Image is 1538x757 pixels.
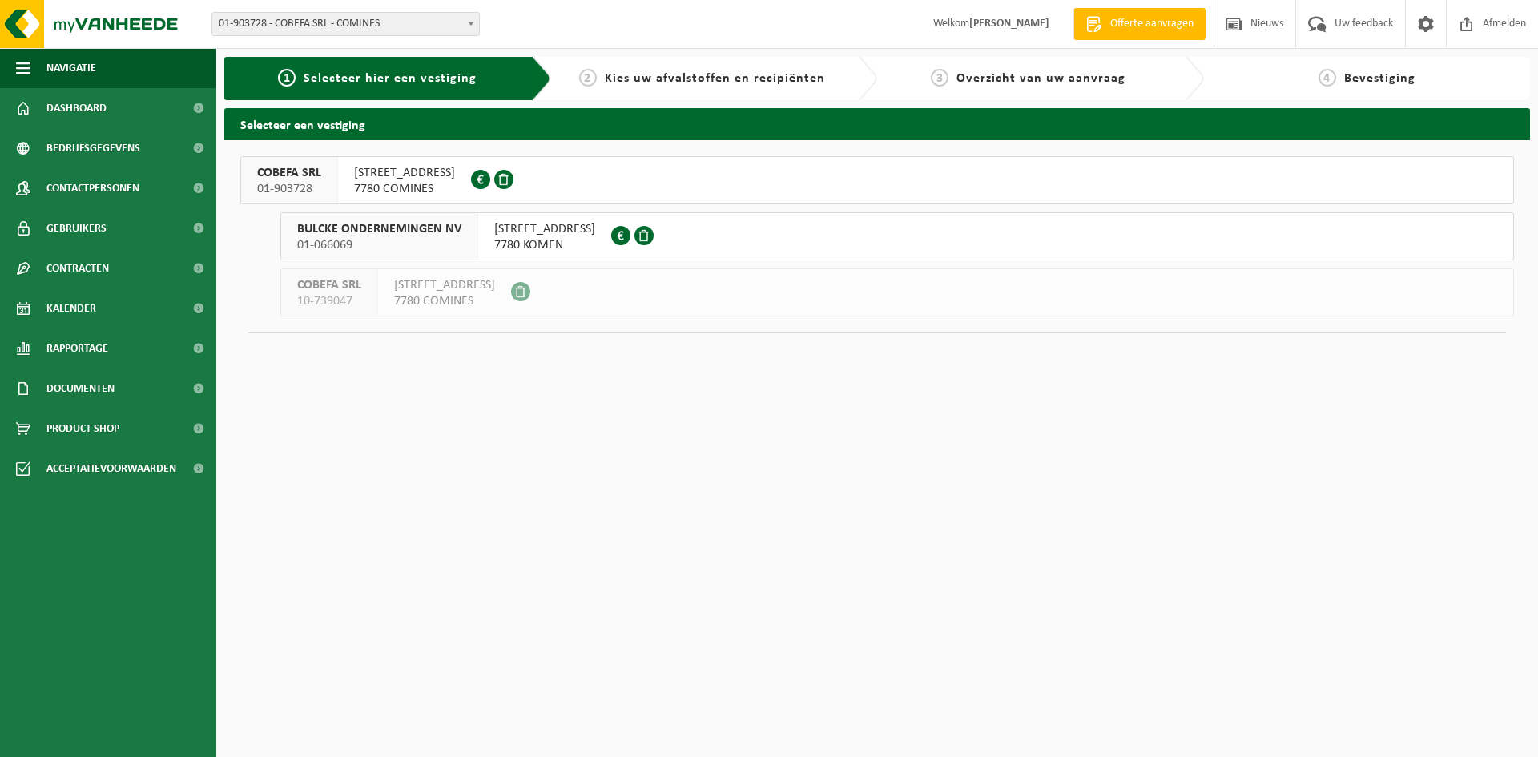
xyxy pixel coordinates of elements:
[494,237,595,253] span: 7780 KOMEN
[931,69,948,87] span: 3
[956,72,1125,85] span: Overzicht van uw aanvraag
[46,449,176,489] span: Acceptatievoorwaarden
[46,128,140,168] span: Bedrijfsgegevens
[297,277,361,293] span: COBEFA SRL
[354,165,455,181] span: [STREET_ADDRESS]
[605,72,825,85] span: Kies uw afvalstoffen en recipiënten
[257,181,321,197] span: 01-903728
[46,409,119,449] span: Product Shop
[394,277,495,293] span: [STREET_ADDRESS]
[46,88,107,128] span: Dashboard
[579,69,597,87] span: 2
[1344,72,1415,85] span: Bevestiging
[969,18,1049,30] strong: [PERSON_NAME]
[212,13,479,35] span: 01-903728 - COBEFA SRL - COMINES
[224,108,1530,139] h2: Selecteer een vestiging
[46,328,108,368] span: Rapportage
[297,221,461,237] span: BULCKE ONDERNEMINGEN NV
[257,165,321,181] span: COBEFA SRL
[304,72,477,85] span: Selecteer hier een vestiging
[297,237,461,253] span: 01-066069
[280,212,1514,260] button: BULCKE ONDERNEMINGEN NV 01-066069 [STREET_ADDRESS]7780 KOMEN
[297,293,361,309] span: 10-739047
[46,248,109,288] span: Contracten
[278,69,296,87] span: 1
[46,208,107,248] span: Gebruikers
[211,12,480,36] span: 01-903728 - COBEFA SRL - COMINES
[1073,8,1206,40] a: Offerte aanvragen
[46,168,139,208] span: Contactpersonen
[46,288,96,328] span: Kalender
[46,368,115,409] span: Documenten
[354,181,455,197] span: 7780 COMINES
[46,48,96,88] span: Navigatie
[1106,16,1198,32] span: Offerte aanvragen
[1319,69,1336,87] span: 4
[240,156,1514,204] button: COBEFA SRL 01-903728 [STREET_ADDRESS]7780 COMINES
[394,293,495,309] span: 7780 COMINES
[494,221,595,237] span: [STREET_ADDRESS]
